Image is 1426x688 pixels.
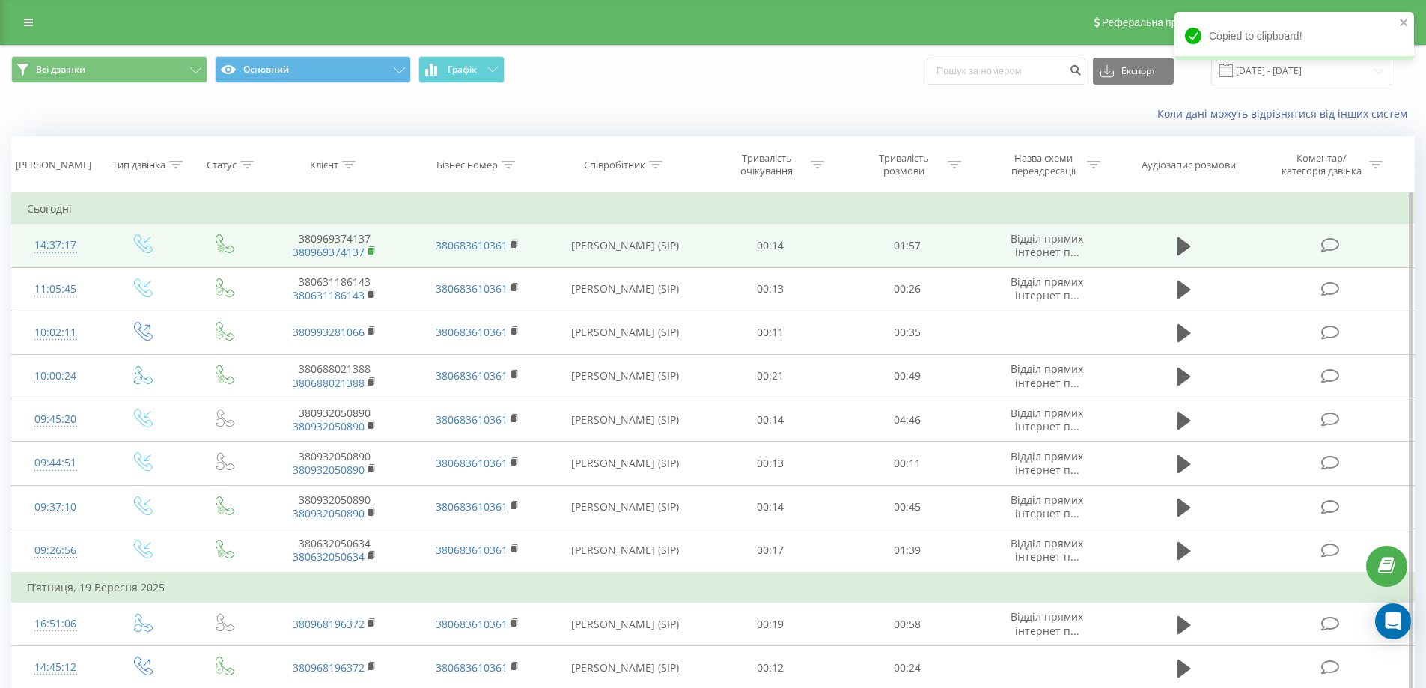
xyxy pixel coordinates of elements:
a: 380683610361 [436,368,508,383]
td: [PERSON_NAME] (SIP) [549,311,702,354]
a: 380683610361 [436,617,508,631]
span: Відділ прямих інтернет п... [1011,449,1083,477]
td: 04:46 [839,398,976,442]
td: 01:39 [839,529,976,573]
div: Назва схеми переадресації [1003,152,1083,177]
td: 00:11 [839,442,976,485]
td: 380932050890 [263,442,406,485]
a: 380932050890 [293,506,365,520]
div: Коментар/категорія дзвінка [1278,152,1365,177]
span: Відділ прямих інтернет п... [1011,362,1083,389]
td: 00:21 [702,354,839,398]
span: Відділ прямих інтернет п... [1011,231,1083,259]
td: [PERSON_NAME] (SIP) [549,485,702,529]
td: [PERSON_NAME] (SIP) [549,529,702,573]
span: Всі дзвінки [36,64,85,76]
button: Експорт [1093,58,1174,85]
div: 11:05:45 [27,275,85,304]
td: 380688021388 [263,354,406,398]
a: 380683610361 [436,660,508,675]
td: 00:17 [702,529,839,573]
a: 380969374137 [293,245,365,259]
td: 00:49 [839,354,976,398]
span: Відділ прямих інтернет п... [1011,493,1083,520]
div: Клієнт [310,159,338,171]
a: 380683610361 [436,413,508,427]
a: 380683610361 [436,281,508,296]
td: [PERSON_NAME] (SIP) [549,398,702,442]
a: 380631186143 [293,288,365,302]
a: 380932050890 [293,463,365,477]
span: Графік [448,64,477,75]
td: П’ятниця, 19 Вересня 2025 [12,573,1415,603]
div: [PERSON_NAME] [16,159,91,171]
a: 380683610361 [436,325,508,339]
a: 380683610361 [436,499,508,514]
a: 380968196372 [293,617,365,631]
span: Реферальна програма [1102,16,1212,28]
div: Співробітник [584,159,645,171]
td: 00:35 [839,311,976,354]
td: 00:19 [702,603,839,646]
button: close [1399,16,1410,31]
td: 00:14 [702,485,839,529]
td: 00:11 [702,311,839,354]
button: Графік [418,56,505,83]
td: 00:14 [702,398,839,442]
span: Відділ прямих інтернет п... [1011,406,1083,433]
td: [PERSON_NAME] (SIP) [549,354,702,398]
td: [PERSON_NAME] (SIP) [549,267,702,311]
span: Відділ прямих інтернет п... [1011,275,1083,302]
div: 14:37:17 [27,231,85,260]
a: 380632050634 [293,550,365,564]
a: 380683610361 [436,543,508,557]
td: 380932050890 [263,485,406,529]
td: 380631186143 [263,267,406,311]
div: 10:00:24 [27,362,85,391]
div: Open Intercom Messenger [1375,603,1411,639]
div: Аудіозапис розмови [1142,159,1236,171]
a: 380683610361 [436,456,508,470]
td: 00:14 [702,224,839,267]
div: Тривалість очікування [727,152,807,177]
div: Copied to clipboard! [1174,12,1414,60]
div: 10:02:11 [27,318,85,347]
td: 00:26 [839,267,976,311]
td: Сьогодні [12,194,1415,224]
a: 380968196372 [293,660,365,675]
div: Тип дзвінка [112,159,165,171]
td: 01:57 [839,224,976,267]
span: Відділ прямих інтернет п... [1011,609,1083,637]
td: 380932050890 [263,398,406,442]
td: 380632050634 [263,529,406,573]
a: 380993281066 [293,325,365,339]
div: 09:37:10 [27,493,85,522]
div: Бізнес номер [436,159,498,171]
div: 09:45:20 [27,405,85,434]
td: 00:45 [839,485,976,529]
input: Пошук за номером [927,58,1085,85]
td: 00:58 [839,603,976,646]
div: Тривалість розмови [864,152,944,177]
span: Відділ прямих інтернет п... [1011,536,1083,564]
a: 380688021388 [293,376,365,390]
div: 09:44:51 [27,448,85,478]
a: 380932050890 [293,419,365,433]
div: Статус [207,159,237,171]
div: 09:26:56 [27,536,85,565]
a: 380683610361 [436,238,508,252]
div: 16:51:06 [27,609,85,639]
a: Коли дані можуть відрізнятися вiд інших систем [1157,106,1415,121]
button: Основний [215,56,411,83]
button: Всі дзвінки [11,56,207,83]
td: [PERSON_NAME] (SIP) [549,442,702,485]
td: 380969374137 [263,224,406,267]
td: [PERSON_NAME] (SIP) [549,603,702,646]
div: 14:45:12 [27,653,85,682]
td: [PERSON_NAME] (SIP) [549,224,702,267]
td: 00:13 [702,442,839,485]
td: 00:13 [702,267,839,311]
